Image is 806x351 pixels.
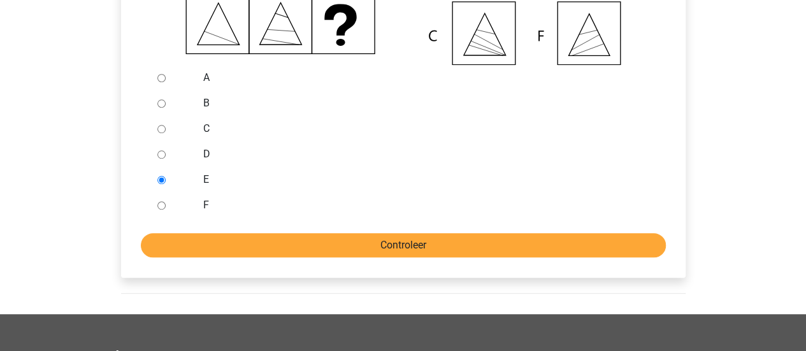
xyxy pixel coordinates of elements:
label: B [203,96,644,111]
label: C [203,121,644,136]
label: D [203,147,644,162]
label: F [203,197,644,213]
input: Controleer [141,233,666,257]
label: E [203,172,644,187]
label: A [203,70,644,85]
